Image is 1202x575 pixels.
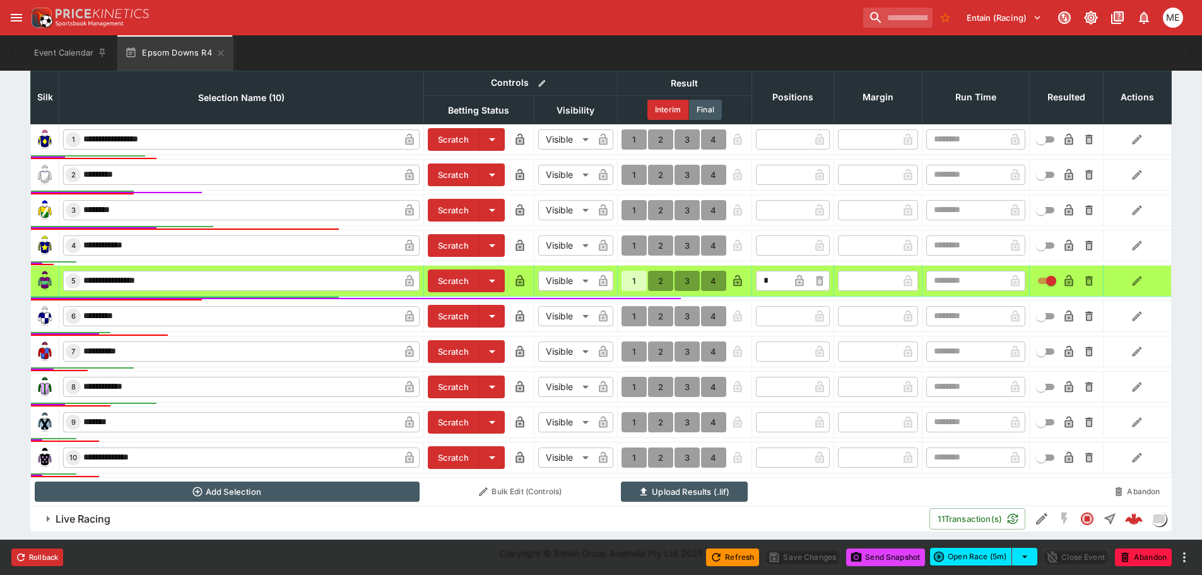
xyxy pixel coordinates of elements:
[69,170,78,179] span: 2
[184,90,298,105] span: Selection Name (10)
[648,448,673,468] button: 2
[648,306,673,326] button: 2
[622,448,647,468] button: 1
[428,340,480,363] button: Scratch
[701,448,726,468] button: 4
[701,165,726,185] button: 4
[1012,548,1037,566] button: select merge strategy
[701,377,726,397] button: 4
[675,165,700,185] button: 3
[675,235,700,256] button: 3
[1177,550,1192,565] button: more
[56,9,149,18] img: PriceKinetics
[427,482,613,502] button: Bulk Edit (Controls)
[56,513,110,526] h6: Live Racing
[538,271,593,291] div: Visible
[538,377,593,397] div: Visible
[1115,548,1172,566] button: Abandon
[846,548,925,566] button: Send Snapshot
[35,271,55,291] img: runner 5
[930,548,1037,566] div: split button
[1152,512,1166,526] img: liveracing
[27,35,115,71] button: Event Calendar
[617,71,751,95] th: Result
[675,412,700,432] button: 3
[538,341,593,362] div: Visible
[701,271,726,291] button: 4
[1103,71,1171,124] th: Actions
[622,165,647,185] button: 1
[69,418,78,427] span: 9
[648,341,673,362] button: 2
[428,128,480,151] button: Scratch
[959,8,1049,28] button: Select Tenant
[622,341,647,362] button: 1
[30,506,929,531] button: Live Racing
[35,306,55,326] img: runner 6
[648,271,673,291] button: 2
[543,103,608,118] span: Visibility
[1076,507,1099,530] button: Closed
[689,100,722,120] button: Final
[751,71,834,124] th: Positions
[622,271,647,291] button: 1
[1080,511,1095,526] svg: Closed
[69,135,78,144] span: 1
[35,165,55,185] img: runner 2
[1080,6,1102,29] button: Toggle light/dark mode
[1053,6,1076,29] button: Connected to PK
[428,199,480,222] button: Scratch
[538,200,593,220] div: Visible
[675,129,700,150] button: 3
[69,241,78,250] span: 4
[35,448,55,468] img: runner 10
[428,305,480,328] button: Scratch
[701,306,726,326] button: 4
[1152,511,1167,526] div: liveracing
[622,306,647,326] button: 1
[11,548,63,566] button: Rollback
[621,482,748,502] button: Upload Results (.lif)
[622,412,647,432] button: 1
[929,508,1025,530] button: 11Transaction(s)
[35,377,55,397] img: runner 8
[647,100,689,120] button: Interim
[935,8,955,28] button: No Bookmarks
[428,163,480,186] button: Scratch
[648,235,673,256] button: 2
[69,206,78,215] span: 3
[675,306,700,326] button: 3
[434,103,523,118] span: Betting Status
[538,448,593,468] div: Visible
[423,71,617,95] th: Controls
[675,200,700,220] button: 3
[675,448,700,468] button: 3
[1053,507,1076,530] button: SGM Disabled
[35,129,55,150] img: runner 1
[428,446,480,469] button: Scratch
[863,8,933,28] input: search
[538,129,593,150] div: Visible
[701,412,726,432] button: 4
[706,548,759,566] button: Refresh
[648,129,673,150] button: 2
[67,453,80,462] span: 10
[648,200,673,220] button: 2
[56,21,124,27] img: Sportsbook Management
[1133,6,1155,29] button: Notifications
[35,235,55,256] img: runner 4
[701,129,726,150] button: 4
[428,234,480,257] button: Scratch
[69,347,78,356] span: 7
[1125,510,1143,528] img: logo-cerberus--red.svg
[35,200,55,220] img: runner 3
[675,377,700,397] button: 3
[117,35,233,71] button: Epsom Downs R4
[622,377,647,397] button: 1
[538,412,593,432] div: Visible
[701,200,726,220] button: 4
[428,270,480,292] button: Scratch
[1029,71,1103,124] th: Resulted
[675,271,700,291] button: 3
[622,129,647,150] button: 1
